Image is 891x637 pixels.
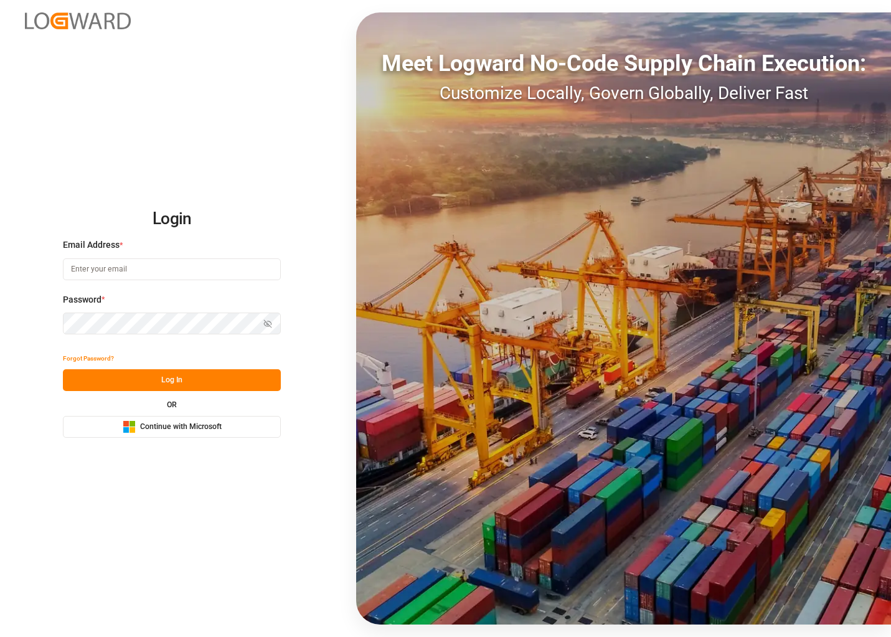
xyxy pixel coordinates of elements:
[63,199,281,239] h2: Login
[63,369,281,391] button: Log In
[63,416,281,438] button: Continue with Microsoft
[63,238,120,252] span: Email Address
[140,422,222,433] span: Continue with Microsoft
[63,347,114,369] button: Forgot Password?
[25,12,131,29] img: Logward_new_orange.png
[356,47,891,80] div: Meet Logward No-Code Supply Chain Execution:
[63,293,101,306] span: Password
[63,258,281,280] input: Enter your email
[167,401,177,408] small: OR
[356,80,891,106] div: Customize Locally, Govern Globally, Deliver Fast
